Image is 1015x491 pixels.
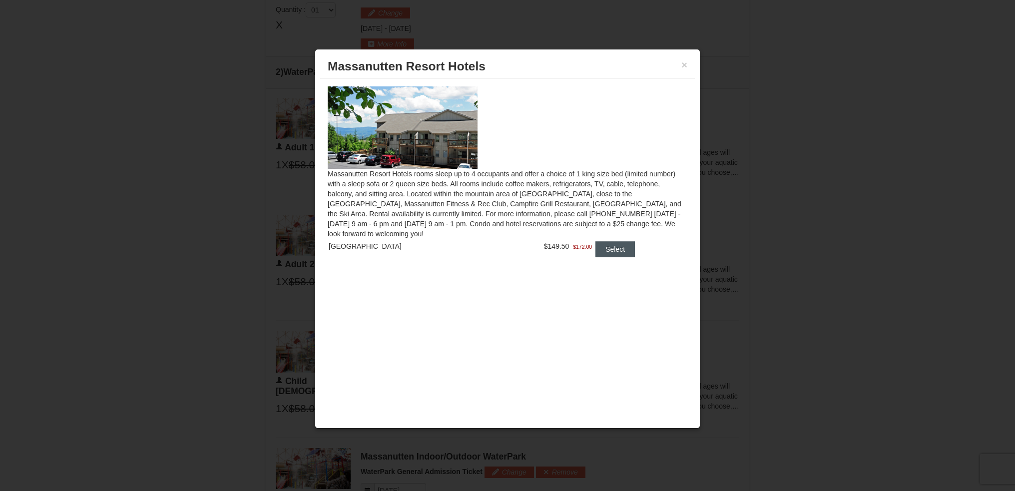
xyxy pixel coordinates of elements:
[328,59,486,73] span: Massanutten Resort Hotels
[320,79,695,277] div: Massanutten Resort Hotels rooms sleep up to 4 occupants and offer a choice of 1 king size bed (li...
[573,242,592,252] span: $172.00
[328,86,478,168] img: 19219026-1-e3b4ac8e.jpg
[329,241,486,251] div: [GEOGRAPHIC_DATA]
[595,241,635,257] button: Select
[681,60,687,70] button: ×
[544,242,569,250] span: $149.50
